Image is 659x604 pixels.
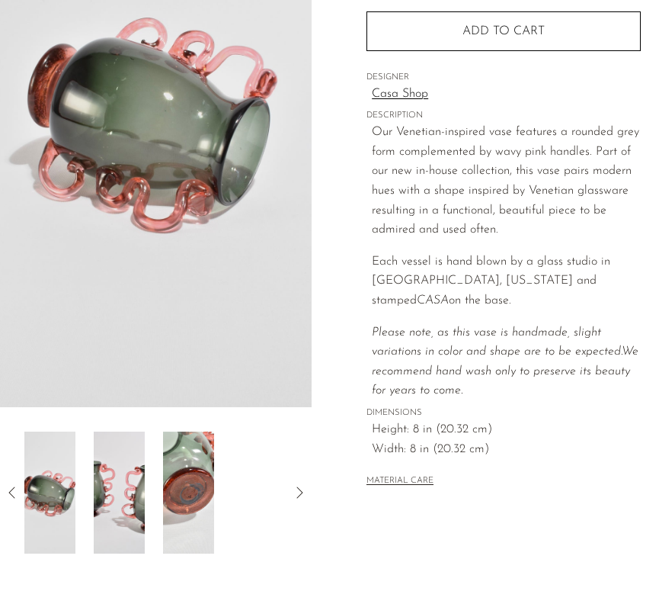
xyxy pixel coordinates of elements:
[372,123,641,240] p: Our Venetian-inspired vase features a rounded grey form complemented by wavy pink handles. Part o...
[372,85,641,104] a: Casa Shop
[372,420,641,440] span: Height: 8 in (20.32 cm)
[366,71,641,85] span: DESIGNER
[366,406,641,420] span: DIMENSIONS
[163,432,214,554] img: Venetian Glass Vase
[94,432,145,554] img: Venetian Glass Vase
[372,326,622,358] em: Please note, as this vase is handmade, slight variations in color and shape are to be expected.
[366,109,641,123] span: DESCRIPTION
[462,25,545,37] span: Add to cart
[372,440,641,460] span: Width: 8 in (20.32 cm)
[366,11,641,51] button: Add to cart
[372,252,641,311] p: Each vessel is hand blown by a glass studio in [GEOGRAPHIC_DATA], [US_STATE] and stamped on the b...
[372,345,638,397] em: We recommend hand wash only to preserve its beauty for years to come.
[366,476,433,487] button: MATERIAL CARE
[417,294,449,307] em: CASA
[24,432,75,554] img: Venetian Glass Vase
